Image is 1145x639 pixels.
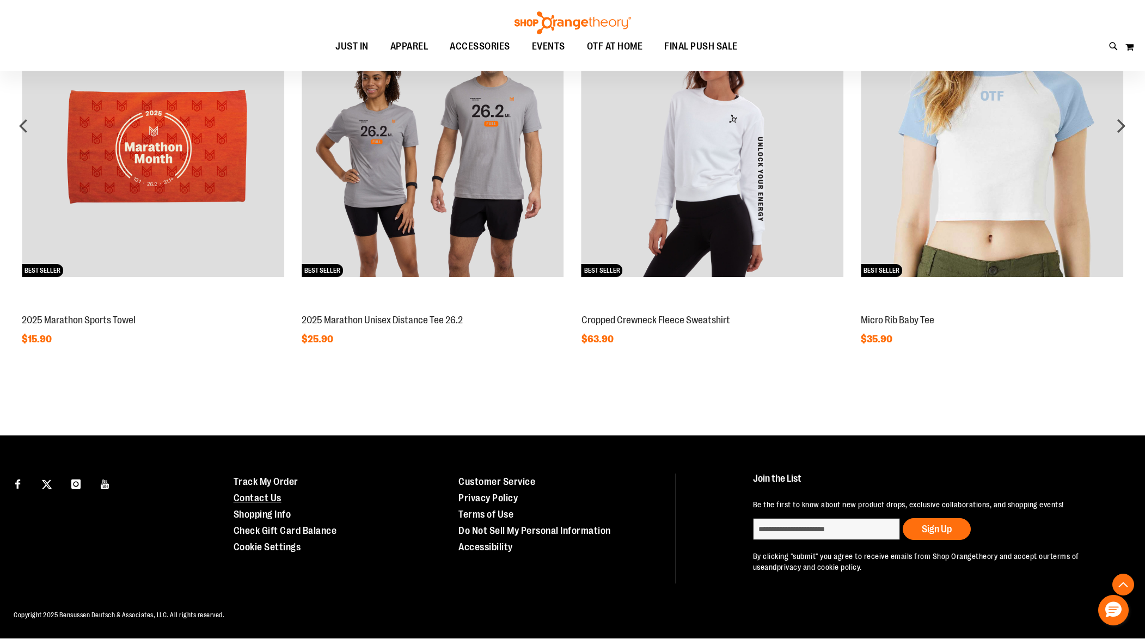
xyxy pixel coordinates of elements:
span: APPAREL [390,34,428,59]
h4: Join the List [753,474,1118,494]
a: APPAREL [379,34,439,59]
img: 2025 Marathon Sports Towel [22,15,284,277]
span: JUST IN [335,34,369,59]
button: Hello, have a question? Let’s chat. [1098,595,1129,625]
a: JUST IN [324,34,379,59]
button: Sign Up [903,518,971,540]
p: By clicking "submit" you agree to receive emails from Shop Orangetheory and accept our and [753,551,1118,573]
a: Cropped Crewneck Fleece Sweatshirt [581,315,730,325]
p: Be the first to know about new product drops, exclusive collaborations, and shopping events! [753,499,1118,510]
input: enter email [753,518,900,540]
a: Visit our Instagram page [66,474,85,493]
a: Visit our X page [38,474,57,493]
span: Sign Up [922,524,952,534]
a: OTF AT HOME [576,34,654,59]
a: Cookie Settings [234,542,301,552]
a: Micro Rib Baby TeeNEWBEST SELLER [861,303,1123,311]
a: Contact Us [234,493,281,503]
div: prev [13,115,35,137]
a: 2025 Marathon Unisex Distance Tee 26.2 [302,315,463,325]
span: BEST SELLER [22,264,63,277]
a: Cropped Crewneck Fleece SweatshirtNEWBEST SELLER [581,303,844,311]
a: Shopping Info [234,509,291,520]
span: EVENTS [532,34,565,59]
span: BEST SELLER [861,264,902,277]
a: Check Gift Card Balance [234,525,337,536]
span: BEST SELLER [581,264,623,277]
span: Copyright 2025 Bensussen Deutsch & Associates, LLC. All rights reserved. [14,611,224,619]
a: privacy and cookie policy. [777,563,862,572]
a: Privacy Policy [458,493,518,503]
a: 2025 Marathon Sports TowelNEWBEST SELLER [22,303,284,311]
span: BEST SELLER [302,264,343,277]
a: ACCESSORIES [439,34,521,59]
button: Back To Top [1112,574,1134,595]
span: ACCESSORIES [450,34,510,59]
a: FINAL PUSH SALE [653,34,749,59]
a: Do Not Sell My Personal Information [458,525,611,536]
img: 2025 Marathon Unisex Distance Tee 26.2 [302,15,564,277]
a: Customer Service [458,476,535,487]
a: 2025 Marathon Unisex Distance Tee 26.2NEWBEST SELLER [302,303,564,311]
img: Twitter [42,480,52,489]
span: $15.90 [22,334,53,345]
span: $25.90 [302,334,335,345]
a: 2025 Marathon Sports Towel [22,315,136,325]
a: Accessibility [458,542,513,552]
span: OTF AT HOME [587,34,643,59]
img: Micro Rib Baby Tee [861,15,1123,277]
a: Visit our Facebook page [8,474,27,493]
img: Shop Orangetheory [513,11,633,34]
img: Cropped Crewneck Fleece Sweatshirt [581,15,844,277]
a: EVENTS [521,34,576,59]
span: $63.90 [581,334,615,345]
a: Micro Rib Baby Tee [861,315,934,325]
a: Terms of Use [458,509,513,520]
span: $35.90 [861,334,894,345]
div: next [1110,115,1132,137]
span: FINAL PUSH SALE [664,34,738,59]
a: Track My Order [234,476,298,487]
a: Visit our Youtube page [96,474,115,493]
